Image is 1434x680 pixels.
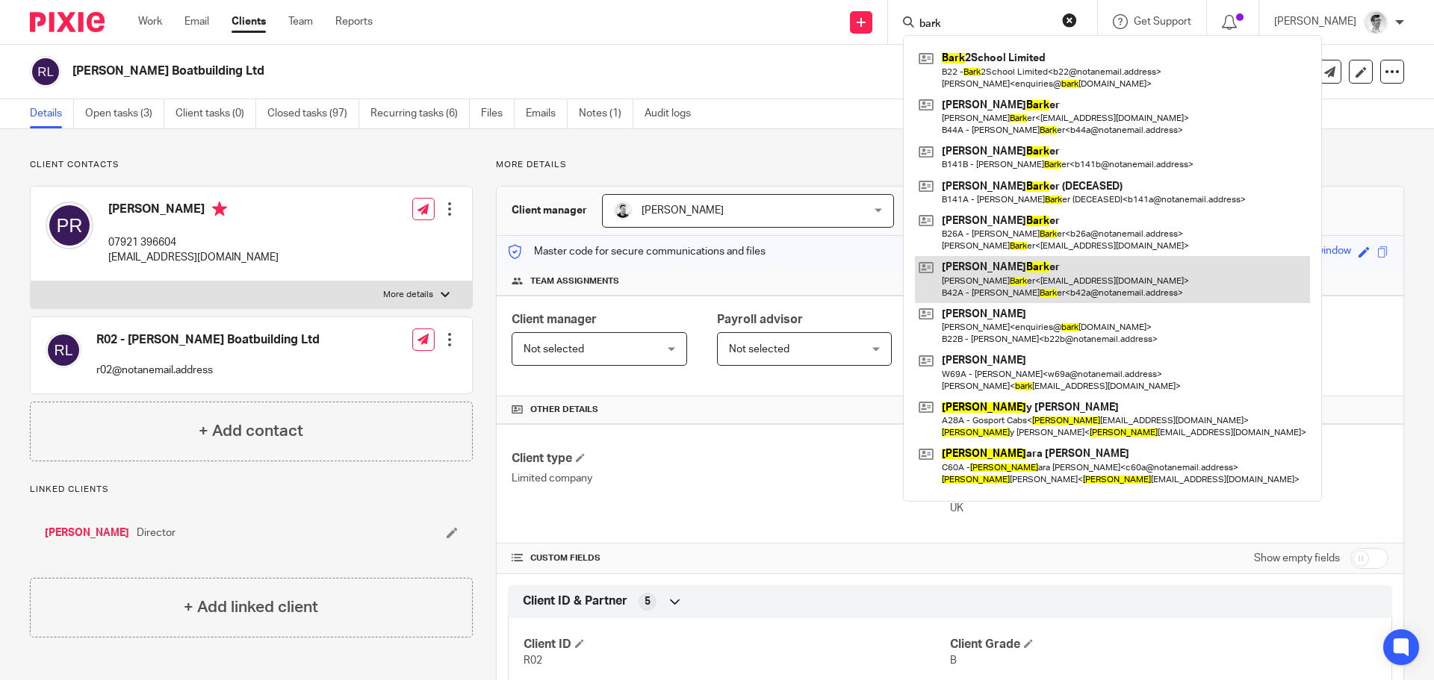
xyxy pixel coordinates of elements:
[918,18,1052,31] input: Search
[614,202,632,219] img: Dave_2025.jpg
[46,202,93,249] img: svg%3E
[512,552,950,564] h4: CUSTOM FIELDS
[645,99,702,128] a: Audit logs
[496,159,1404,171] p: More details
[512,471,950,486] p: Limited company
[212,202,227,216] i: Primary
[508,244,766,259] p: Master code for secure communications and files
[512,203,587,218] h3: Client manager
[1134,16,1191,27] span: Get Support
[950,501,1388,516] p: UK
[184,14,209,29] a: Email
[138,14,162,29] a: Work
[512,314,597,325] span: Client manager
[108,250,279,265] p: [EMAIL_ADDRESS][DOMAIN_NAME]
[717,314,803,325] span: Payroll advisor
[45,525,129,540] a: [PERSON_NAME]
[184,596,318,619] h4: + Add linked client
[950,637,1376,652] h4: Client Grade
[335,14,373,29] a: Reports
[108,235,279,250] p: 07921 396604
[950,655,957,666] span: B
[729,344,789,355] span: Not selected
[30,99,74,128] a: Details
[176,99,256,128] a: Client tasks (0)
[46,332,81,368] img: svg%3E
[523,593,627,609] span: Client ID & Partner
[645,594,651,609] span: 5
[232,14,266,29] a: Clients
[642,205,724,216] span: [PERSON_NAME]
[199,419,303,443] h4: + Add contact
[85,99,164,128] a: Open tasks (3)
[512,451,950,467] h4: Client type
[108,202,279,220] h4: [PERSON_NAME]
[96,363,320,378] p: r02@notanemail.address
[524,637,950,652] h4: Client ID
[1274,14,1356,29] p: [PERSON_NAME]
[137,525,176,540] span: Director
[481,99,515,128] a: Files
[530,275,619,287] span: Team assignments
[30,484,473,496] p: Linked clients
[1254,551,1340,566] label: Show empty fields
[1156,243,1351,261] div: amazing-cornflower-blue-spotted-window
[530,404,598,416] span: Other details
[1364,10,1388,34] img: Adam_2025.jpg
[1062,13,1077,28] button: Clear
[267,99,359,128] a: Closed tasks (97)
[383,289,433,301] p: More details
[30,56,61,87] img: svg%3E
[96,332,320,348] h4: R02 - [PERSON_NAME] Boatbuilding Ltd
[370,99,470,128] a: Recurring tasks (6)
[579,99,633,128] a: Notes (1)
[524,655,542,666] span: R02
[288,14,313,29] a: Team
[30,12,105,32] img: Pixie
[524,344,584,355] span: Not selected
[30,159,473,171] p: Client contacts
[72,63,975,79] h2: [PERSON_NAME] Boatbuilding Ltd
[526,99,568,128] a: Emails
